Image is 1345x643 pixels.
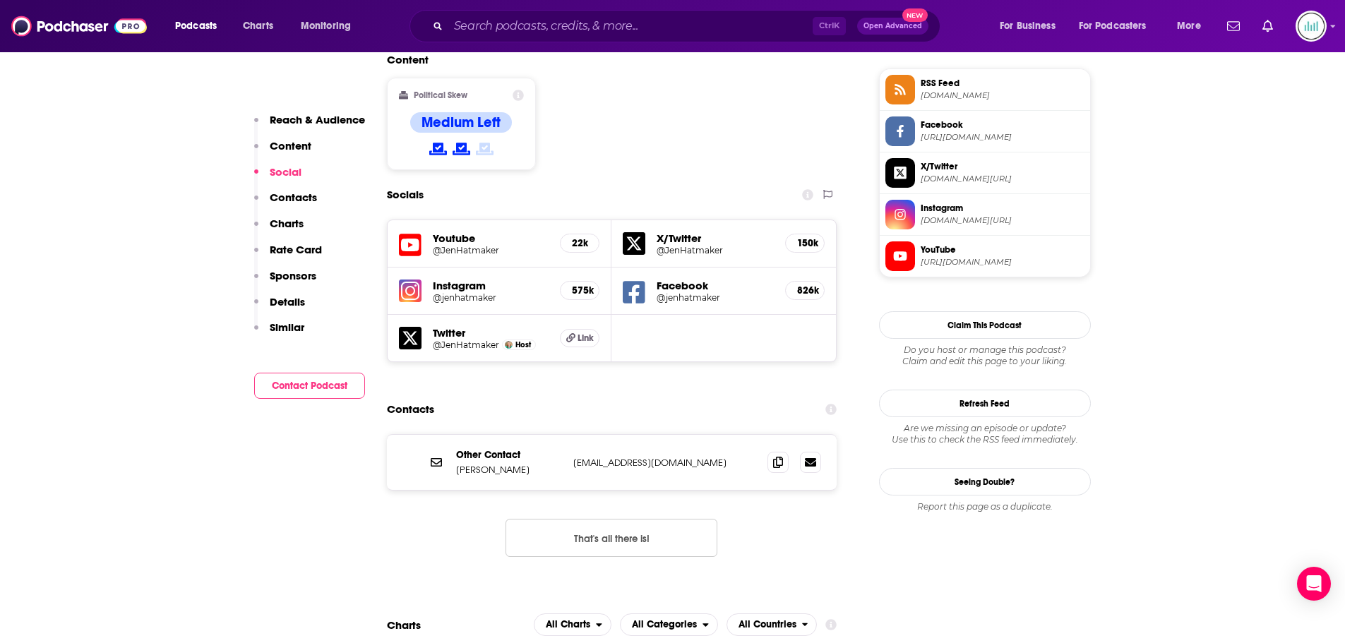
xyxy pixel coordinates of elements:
img: Jen Hatmaker [505,341,513,349]
span: Instagram [921,202,1084,215]
span: Monitoring [301,16,351,36]
div: Report this page as a duplicate. [879,501,1091,512]
button: Contact Podcast [254,373,365,399]
h5: Instagram [433,279,549,292]
span: https://www.youtube.com/@JenHatmaker [921,257,1084,268]
a: X/Twitter[DOMAIN_NAME][URL] [885,158,1084,188]
h5: Youtube [433,232,549,245]
div: Claim and edit this page to your liking. [879,344,1091,367]
button: Charts [254,217,304,243]
p: Content [270,139,311,152]
p: Other Contact [456,449,562,461]
span: All Charts [546,620,590,630]
span: twitter.com/JenHatmaker [921,174,1084,184]
button: Sponsors [254,269,316,295]
h5: Facebook [657,279,774,292]
span: Ctrl K [813,17,846,35]
button: Contacts [254,191,317,217]
h2: Countries [727,613,818,636]
a: @JenHatmaker [433,339,499,350]
p: Details [270,295,305,308]
button: open menu [1167,15,1219,37]
h5: @jenhatmaker [433,292,549,303]
button: Nothing here. [506,519,717,557]
h5: 575k [572,284,587,296]
span: For Business [1000,16,1056,36]
input: Search podcasts, credits, & more... [448,15,813,37]
h5: X/Twitter [657,232,774,245]
a: @JenHatmaker [433,245,549,256]
span: All Categories [632,620,697,630]
a: Facebook[URL][DOMAIN_NAME] [885,116,1084,146]
button: Rate Card [254,243,322,269]
button: open menu [291,15,369,37]
p: Rate Card [270,243,322,256]
p: [EMAIL_ADDRESS][DOMAIN_NAME] [573,457,757,469]
h2: Socials [387,181,424,208]
button: open menu [620,613,718,636]
a: Show notifications dropdown [1257,14,1279,38]
h2: Platforms [534,613,611,636]
a: Instagram[DOMAIN_NAME][URL] [885,200,1084,229]
span: Facebook [921,119,1084,131]
p: Reach & Audience [270,113,365,126]
button: Reach & Audience [254,113,365,139]
h2: Charts [387,618,421,632]
h5: 22k [572,237,587,249]
img: User Profile [1296,11,1327,42]
h5: 826k [797,284,813,296]
span: For Podcasters [1079,16,1147,36]
span: Logged in as podglomerate [1296,11,1327,42]
button: Similar [254,320,304,347]
p: Similar [270,320,304,334]
button: open menu [990,15,1073,37]
span: feeds.megaphone.fm [921,90,1084,101]
span: RSS Feed [921,77,1084,90]
button: open menu [165,15,235,37]
button: Show profile menu [1296,11,1327,42]
button: Content [254,139,311,165]
button: open menu [534,613,611,636]
span: https://www.facebook.com/jenhatmaker [921,132,1084,143]
button: Open AdvancedNew [857,18,928,35]
div: Open Intercom Messenger [1297,567,1331,601]
span: Host [515,340,531,349]
h2: Contacts [387,396,434,423]
a: Charts [234,15,282,37]
a: Link [560,329,599,347]
span: X/Twitter [921,160,1084,173]
h2: Content [387,53,826,66]
button: open menu [727,613,818,636]
span: Podcasts [175,16,217,36]
img: Podchaser - Follow, Share and Rate Podcasts [11,13,147,40]
button: Claim This Podcast [879,311,1091,339]
span: Charts [243,16,273,36]
button: open menu [1070,15,1167,37]
a: Seeing Double? [879,468,1091,495]
span: All Countries [739,620,796,630]
p: Social [270,165,301,179]
h2: Political Skew [414,90,467,100]
p: Charts [270,217,304,230]
a: @JenHatmaker [657,245,774,256]
span: Do you host or manage this podcast? [879,344,1091,356]
button: Details [254,295,305,321]
a: @jenhatmaker [657,292,774,303]
p: Sponsors [270,269,316,282]
h4: Medium Left [422,114,501,131]
div: Are we missing an episode or update? Use this to check the RSS feed immediately. [879,423,1091,445]
h2: Categories [620,613,718,636]
span: Open Advanced [863,23,922,30]
a: RSS Feed[DOMAIN_NAME] [885,75,1084,104]
h5: Twitter [433,326,549,339]
a: YouTube[URL][DOMAIN_NAME] [885,241,1084,271]
button: Refresh Feed [879,390,1091,417]
p: Contacts [270,191,317,204]
span: More [1177,16,1201,36]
